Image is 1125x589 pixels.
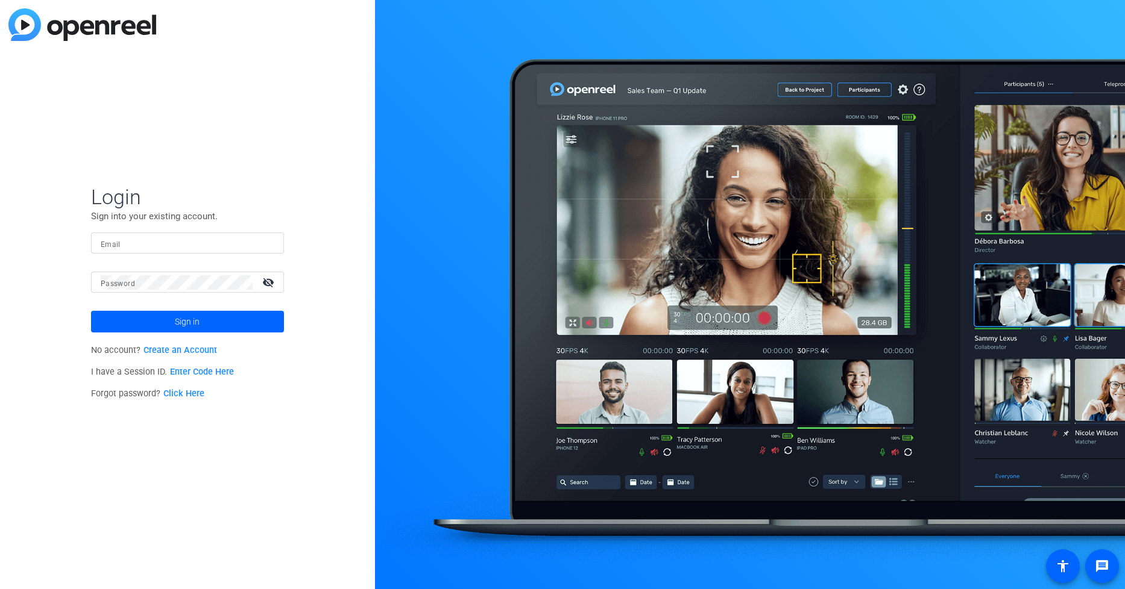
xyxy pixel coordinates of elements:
[255,273,284,291] mat-icon: visibility_off
[175,307,200,337] span: Sign in
[91,184,284,210] span: Login
[1056,559,1070,573] mat-icon: accessibility
[101,240,121,249] mat-label: Email
[143,345,217,355] a: Create an Account
[101,279,135,288] mat-label: Password
[91,345,217,355] span: No account?
[91,367,234,377] span: I have a Session ID.
[91,311,284,332] button: Sign in
[163,388,204,399] a: Click Here
[170,367,234,377] a: Enter Code Here
[8,8,156,41] img: blue-gradient.svg
[91,210,284,223] p: Sign into your existing account.
[91,388,204,399] span: Forgot password?
[101,236,274,251] input: Enter Email Address
[1095,559,1109,573] mat-icon: message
